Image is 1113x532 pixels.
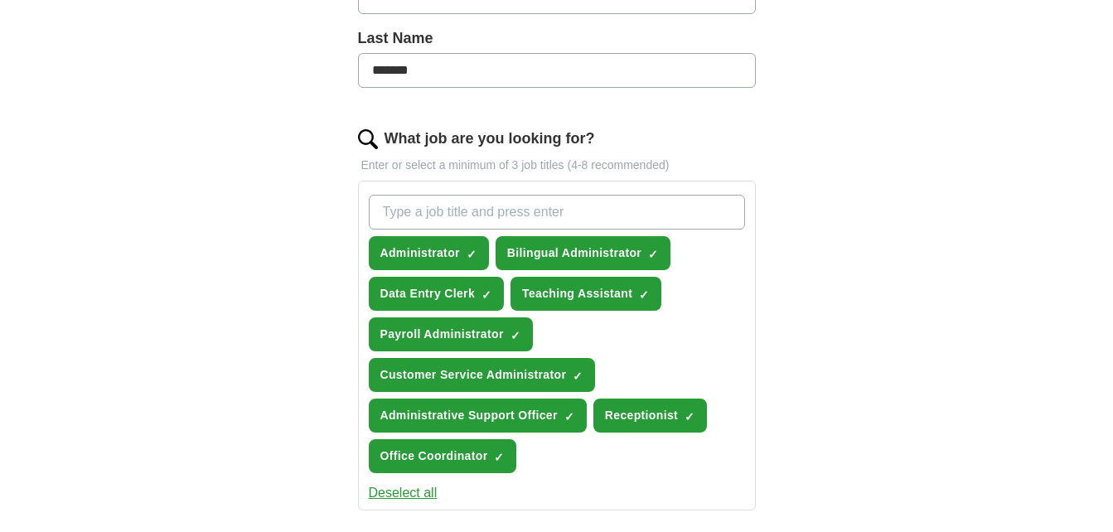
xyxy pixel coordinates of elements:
span: Bilingual Administrator [507,244,641,262]
button: Deselect all [369,483,438,503]
span: ✓ [564,410,574,423]
span: Data Entry Clerk [380,285,476,302]
button: Receptionist✓ [593,399,707,433]
button: Bilingual Administrator✓ [496,236,670,270]
span: Administrator [380,244,460,262]
img: search.png [358,129,378,149]
button: Administrator✓ [369,236,489,270]
span: ✓ [685,410,694,423]
span: ✓ [481,288,491,302]
label: Last Name [358,27,756,50]
span: Receptionist [605,407,678,424]
span: ✓ [494,451,504,464]
button: Office Coordinator✓ [369,439,517,473]
span: ✓ [573,370,583,383]
span: Customer Service Administrator [380,366,567,384]
span: ✓ [511,329,520,342]
span: Payroll Administrator [380,326,504,343]
p: Enter or select a minimum of 3 job titles (4-8 recommended) [358,157,756,174]
label: What job are you looking for? [385,128,595,150]
span: Teaching Assistant [522,285,632,302]
span: ✓ [467,248,477,261]
button: Administrative Support Officer✓ [369,399,587,433]
button: Customer Service Administrator✓ [369,358,596,392]
span: Administrative Support Officer [380,407,558,424]
span: Office Coordinator [380,447,488,465]
span: ✓ [648,248,658,261]
button: Data Entry Clerk✓ [369,277,505,311]
input: Type a job title and press enter [369,195,745,230]
button: Teaching Assistant✓ [511,277,661,311]
button: Payroll Administrator✓ [369,317,533,351]
span: ✓ [639,288,649,302]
